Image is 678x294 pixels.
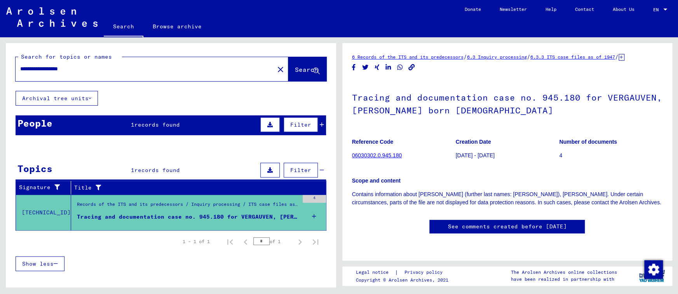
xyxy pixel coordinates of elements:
button: Copy link [408,63,416,72]
button: Last page [308,234,323,249]
a: See comments created before [DATE] [448,223,566,231]
img: Change consent [644,260,663,279]
span: records found [134,121,180,128]
div: Tracing and documentation case no. 945.180 for VERGAUVEN, [PERSON_NAME] born [DEMOGRAPHIC_DATA] [77,213,299,221]
button: Previous page [238,234,253,249]
button: Show less [16,256,64,271]
img: yv_logo.png [637,266,666,285]
div: Records of the ITS and its predecessors / Inquiry processing / ITS case files as of 1947 / Reposi... [77,201,299,212]
div: Title [74,181,319,194]
button: Clear [273,61,288,77]
button: Share on Twitter [361,63,370,72]
button: Search [288,57,326,81]
button: Share on Facebook [350,63,358,72]
div: Signature [19,181,73,194]
button: Filter [284,163,318,177]
span: Filter [290,167,311,174]
button: Share on LinkedIn [384,63,392,72]
p: have been realized in partnership with [511,276,617,283]
b: Number of documents [559,139,617,145]
span: / [527,53,530,60]
h1: Tracing and documentation case no. 945.180 for VERGAUVEN, [PERSON_NAME] born [DEMOGRAPHIC_DATA] [352,80,663,127]
a: 06030302.0.945.180 [352,152,402,158]
span: / [464,53,467,60]
img: Arolsen_neg.svg [6,7,98,27]
a: Legal notice [356,268,395,277]
a: Search [104,17,143,37]
span: / [615,53,619,60]
button: Next page [292,234,308,249]
button: Filter [284,117,318,132]
p: Contains information about [PERSON_NAME] (further last names: [PERSON_NAME]), [PERSON_NAME]. Unde... [352,190,663,207]
div: 1 – 1 of 1 [183,238,210,245]
b: Scope and content [352,177,401,184]
a: 6 Records of the ITS and its predecessors [352,54,464,60]
div: Signature [19,183,65,191]
b: Reference Code [352,139,394,145]
a: Privacy policy [398,268,452,277]
div: People [17,116,52,130]
a: 6.3 Inquiry processing [467,54,527,60]
span: Search [295,66,318,73]
button: Share on WhatsApp [396,63,404,72]
div: | [356,268,452,277]
mat-icon: close [276,65,285,74]
mat-label: Search for topics or names [21,53,112,60]
button: Share on Xing [373,63,381,72]
p: 4 [559,151,662,160]
span: Filter [290,121,311,128]
div: Change consent [644,260,662,278]
b: Creation Date [455,139,491,145]
button: Archival tree units [16,91,98,106]
p: The Arolsen Archives online collections [511,269,617,276]
p: [DATE] - [DATE] [455,151,559,160]
a: Browse archive [143,17,211,36]
div: of 1 [253,238,292,245]
p: Copyright © Arolsen Archives, 2021 [356,277,452,284]
div: Title [74,184,311,192]
span: EN [653,7,662,12]
span: 1 [131,121,134,128]
a: 6.3.3 ITS case files as of 1947 [530,54,615,60]
button: First page [222,234,238,249]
